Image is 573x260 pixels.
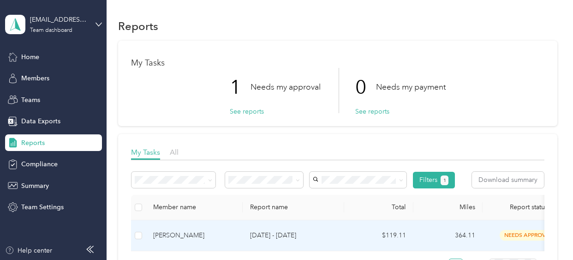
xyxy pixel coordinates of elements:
[146,195,243,220] th: Member name
[355,68,376,107] p: 0
[21,159,58,169] span: Compliance
[251,81,321,93] p: Needs my approval
[413,220,483,251] td: 364.11
[21,116,60,126] span: Data Exports
[472,172,544,188] button: Download summary
[250,230,337,241] p: [DATE] - [DATE]
[441,175,448,185] button: 1
[5,246,52,255] button: Help center
[30,28,72,33] div: Team dashboard
[421,203,475,211] div: Miles
[21,202,64,212] span: Team Settings
[131,148,160,157] span: My Tasks
[500,230,558,241] span: needs approval
[118,21,158,31] h1: Reports
[443,176,446,185] span: 1
[21,95,40,105] span: Teams
[344,220,413,251] td: $119.11
[21,73,49,83] span: Members
[153,230,235,241] div: [PERSON_NAME]
[490,203,567,211] span: Report status
[352,203,406,211] div: Total
[243,195,344,220] th: Report name
[21,181,49,191] span: Summary
[355,107,389,116] button: See reports
[21,138,45,148] span: Reports
[30,15,88,24] div: [EMAIL_ADDRESS][PERSON_NAME][DOMAIN_NAME][US_STATE]
[521,208,573,260] iframe: Everlance-gr Chat Button Frame
[376,81,446,93] p: Needs my payment
[230,107,264,116] button: See reports
[413,172,455,188] button: Filters1
[131,58,544,68] h1: My Tasks
[170,148,179,157] span: All
[21,52,39,62] span: Home
[153,203,235,211] div: Member name
[230,68,251,107] p: 1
